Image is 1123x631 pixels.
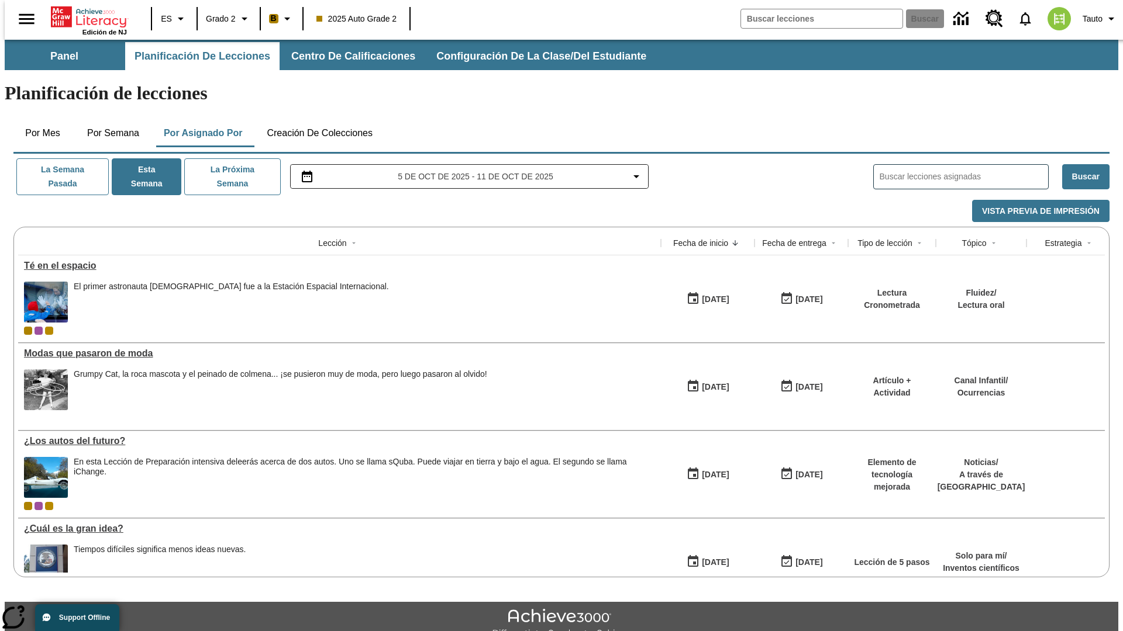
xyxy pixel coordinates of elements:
[962,237,986,249] div: Tópico
[1045,237,1081,249] div: Estrategia
[5,82,1118,104] h1: Planificación de lecciones
[74,545,246,554] div: Tiempos difíciles significa menos ideas nuevas.
[987,236,1001,250] button: Sort
[857,237,912,249] div: Tipo de lección
[880,168,1048,185] input: Buscar lecciones asignadas
[24,502,32,510] span: Clase actual
[683,551,733,573] button: 04/07/25: Primer día en que estuvo disponible la lección
[955,375,1008,387] p: Canal Infantil /
[1010,4,1041,34] a: Notificaciones
[112,158,181,195] button: Esta semana
[795,467,822,482] div: [DATE]
[24,457,68,498] img: Un automóvil de alta tecnología flotando en el agua.
[45,327,53,335] div: New 2025 class
[776,551,826,573] button: 04/13/26: Último día en que podrá accederse la lección
[795,555,822,570] div: [DATE]
[74,457,655,477] div: En esta Lección de Preparación intensiva de
[702,380,729,394] div: [DATE]
[943,562,1019,574] p: Inventos científicos
[35,502,43,510] div: OL 2025 Auto Grade 3
[854,556,929,568] p: Lección de 5 pasos
[702,555,729,570] div: [DATE]
[50,50,78,63] span: Panel
[972,200,1110,223] button: Vista previa de impresión
[795,292,822,307] div: [DATE]
[854,456,930,493] p: Elemento de tecnología mejorada
[125,42,280,70] button: Planificación de lecciones
[1048,7,1071,30] img: avatar image
[5,40,1118,70] div: Subbarra de navegación
[271,11,277,26] span: B
[776,288,826,310] button: 10/12/25: Último día en que podrá accederse la lección
[35,327,43,335] div: OL 2025 Auto Grade 3
[673,237,728,249] div: Fecha de inicio
[318,237,346,249] div: Lección
[24,348,655,359] div: Modas que pasaron de moda
[24,523,655,534] div: ¿Cuál es la gran idea?
[1041,4,1078,34] button: Escoja un nuevo avatar
[24,545,68,585] img: Letrero cerca de un edificio dice Oficina de Patentes y Marcas de los Estados Unidos. La economía...
[154,119,252,147] button: Por asignado por
[1078,8,1123,29] button: Perfil/Configuración
[316,13,397,25] span: 2025 Auto Grade 2
[74,369,487,410] span: Grumpy Cat, la roca mascota y el peinado de colmena... ¡se pusieron muy de moda, pero luego pasar...
[854,287,930,311] p: Lectura Cronometrada
[398,171,553,183] span: 5 de oct de 2025 - 11 de oct de 2025
[436,50,646,63] span: Configuración de la clase/del estudiante
[24,327,32,335] div: Clase actual
[78,119,149,147] button: Por semana
[13,119,72,147] button: Por mes
[943,550,1019,562] p: Solo para mí /
[74,545,246,585] div: Tiempos difíciles significa menos ideas nuevas.
[264,8,299,29] button: Boost El color de la clase es anaranjado claro. Cambiar el color de la clase.
[776,376,826,398] button: 06/30/26: Último día en que podrá accederse la lección
[74,457,627,476] testabrev: leerás acerca de dos autos. Uno se llama sQuba. Puede viajar en tierra y bajo el agua. El segundo...
[427,42,656,70] button: Configuración de la clase/del estudiante
[1083,13,1103,25] span: Tauto
[74,457,655,498] div: En esta Lección de Preparación intensiva de leerás acerca de dos autos. Uno se llama sQuba. Puede...
[24,369,68,410] img: foto en blanco y negro de una chica haciendo girar unos hula-hulas en la década de 1950
[347,236,361,250] button: Sort
[59,613,110,622] span: Support Offline
[762,237,826,249] div: Fecha de entrega
[955,387,1008,399] p: Ocurrencias
[24,436,655,446] a: ¿Los autos del futuro? , Lecciones
[1062,164,1110,189] button: Buscar
[291,50,415,63] span: Centro de calificaciones
[629,169,643,183] svg: Collapse Date Range Filter
[206,13,236,25] span: Grado 2
[5,42,657,70] div: Subbarra de navegación
[24,261,655,271] div: Té en el espacio
[957,299,1004,311] p: Lectura oral
[135,50,270,63] span: Planificación de lecciones
[854,375,930,399] p: Artículo + Actividad
[702,292,729,307] div: [DATE]
[82,29,127,36] span: Edición de NJ
[45,502,53,510] span: New 2025 class
[161,13,172,25] span: ES
[683,463,733,486] button: 07/01/25: Primer día en que estuvo disponible la lección
[728,236,742,250] button: Sort
[946,3,979,35] a: Centro de información
[938,469,1025,493] p: A través de [GEOGRAPHIC_DATA]
[24,282,68,323] img: Un astronauta, el primero del Reino Unido que viaja a la Estación Espacial Internacional, saluda ...
[683,376,733,398] button: 07/19/25: Primer día en que estuvo disponible la lección
[295,169,644,183] button: Seleccione el intervalo de fechas opción del menú
[257,119,382,147] button: Creación de colecciones
[938,456,1025,469] p: Noticias /
[74,282,389,292] div: El primer astronauta [DEMOGRAPHIC_DATA] fue a la Estación Espacial Internacional.
[912,236,926,250] button: Sort
[184,158,280,195] button: La próxima semana
[51,4,127,36] div: Portada
[826,236,840,250] button: Sort
[1082,236,1096,250] button: Sort
[24,523,655,534] a: ¿Cuál es la gran idea?, Lecciones
[6,42,123,70] button: Panel
[74,282,389,323] div: El primer astronauta británico fue a la Estación Espacial Internacional.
